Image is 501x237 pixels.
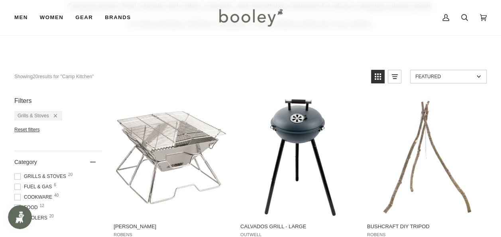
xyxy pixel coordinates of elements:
span: 6 [54,183,56,187]
a: View grid mode [371,70,385,83]
span: Food [14,204,40,211]
img: Outwell Calvados Grill - Large Black / Grey - Booley Galway [239,97,358,217]
span: Calvados Grill - Large [240,223,357,230]
div: Remove filter: Grills & Stoves [49,113,57,118]
span: Grills & Stoves [14,173,69,180]
span: Women [40,14,63,22]
span: [PERSON_NAME] [114,223,230,230]
iframe: Button to open loyalty program pop-up [8,205,32,229]
span: Bushcraft DIY Tripod [367,223,484,230]
span: Fuel & Gas [14,183,54,190]
span: 12 [40,204,44,208]
span: Filters [14,97,32,105]
div: Showing results for "Camp Kitchen" [14,70,94,83]
span: Brands [105,14,131,22]
img: Robens Bushcraft DIY Tripod - Booley Galway [366,97,485,217]
img: Booley [216,6,285,29]
span: 20 [49,214,54,218]
span: 40 [54,194,59,197]
a: View list mode [388,70,401,83]
span: Cookware [14,194,55,201]
span: Men [14,14,28,22]
span: Coolers [14,214,50,221]
span: 20 [68,173,73,177]
span: Featured [415,74,474,79]
span: Gear [75,14,93,22]
span: Grills & Stoves [18,113,49,118]
img: Robens Wayne Grill - Booley Galway [112,97,232,217]
li: Reset filters [14,127,102,132]
a: Sort options [410,70,487,83]
span: Category [14,159,37,165]
b: 20 [33,74,38,79]
span: Reset filters [14,127,39,132]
